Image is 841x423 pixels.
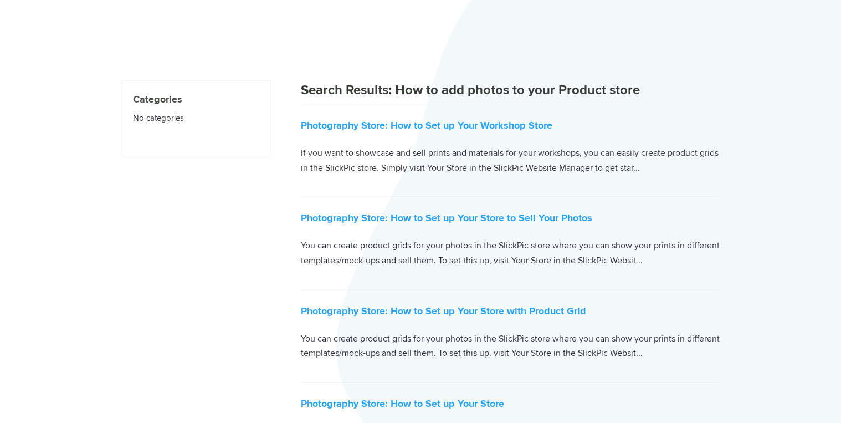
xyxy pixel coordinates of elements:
p: You can create product grids for your photos in the SlickPic store where you can show your prints... [301,332,720,361]
li: No categories [133,107,259,128]
h4: Categories [133,92,259,107]
a: Photography Store: How to Set up Your Store to Sell Your Photos [301,212,592,224]
h1: Search Results: How to add photos to your Product store [301,80,720,106]
a: Photography Store: How to Set up Your Workshop Store [301,119,552,131]
p: If you want to showcase and sell prints and materials for your workshops, you can easily create p... [301,146,720,175]
a: Photography Store: How to Set up Your Store [301,397,504,410]
a: Photography Store: How to Set up Your Store with Product Grid [301,305,586,317]
p: You can create product grids for your photos in the SlickPic store where you can show your prints... [301,238,720,268]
